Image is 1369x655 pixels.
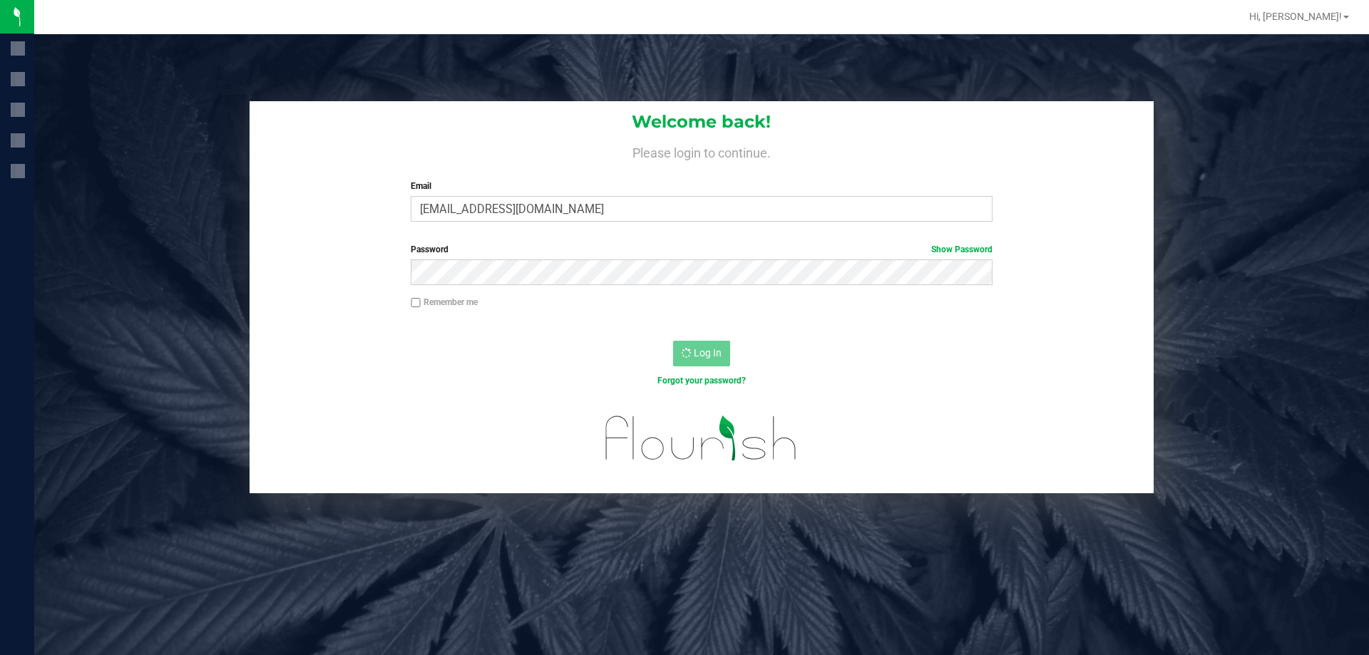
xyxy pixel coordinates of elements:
[250,143,1154,160] h4: Please login to continue.
[657,376,746,386] a: Forgot your password?
[931,244,993,254] a: Show Password
[1249,11,1342,22] span: Hi, [PERSON_NAME]!
[673,341,730,366] button: Log In
[411,180,992,192] label: Email
[411,296,478,309] label: Remember me
[694,347,722,359] span: Log In
[250,113,1154,131] h1: Welcome back!
[411,298,421,308] input: Remember me
[411,244,448,254] span: Password
[588,402,814,475] img: flourish_logo.svg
